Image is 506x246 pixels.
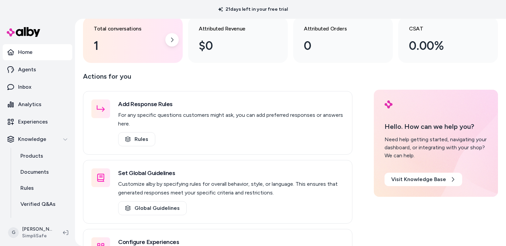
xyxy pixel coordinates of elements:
p: For any specific questions customers might ask, you can add preferred responses or answers here. [118,111,344,128]
p: Inbox [18,83,31,91]
p: Products [20,152,43,160]
p: Home [18,48,32,56]
p: Reviews [20,216,41,224]
h3: CSAT [409,25,477,33]
div: 0 [304,37,371,55]
p: Customize alby by specifying rules for overall behavior, style, or language. This ensures that ge... [118,180,344,197]
span: SimpliSafe [22,233,52,239]
div: 0.00% [409,37,477,55]
p: Hello. How can we help you? [385,121,487,132]
a: Agents [3,62,72,78]
a: Global Guidelines [118,201,187,215]
p: Experiences [18,118,48,126]
h3: Add Response Rules [118,99,344,109]
p: 21 days left in your free trial [214,6,292,13]
a: Analytics [3,96,72,112]
h3: Total conversations [94,25,161,33]
p: Analytics [18,100,41,108]
a: Documents [14,164,72,180]
a: Rules [14,180,72,196]
p: Agents [18,66,36,74]
a: Home [3,44,72,60]
a: Products [14,148,72,164]
a: Attributed Revenue $0 [188,17,288,63]
h3: Attributed Revenue [199,25,266,33]
p: Rules [20,184,34,192]
a: Verified Q&As [14,196,72,212]
h3: Attributed Orders [304,25,371,33]
p: Actions for you [83,71,352,87]
a: Visit Knowledge Base [385,173,462,186]
button: Knowledge [3,131,72,147]
a: Attributed Orders 0 [293,17,393,63]
div: $0 [199,37,266,55]
span: G [8,227,19,238]
img: alby Logo [385,100,393,108]
a: Inbox [3,79,72,95]
a: Reviews [14,212,72,228]
div: Need help getting started, navigating your dashboard, or integrating with your shop? We can help. [385,136,487,160]
p: Documents [20,168,49,176]
a: Experiences [3,114,72,130]
button: G[PERSON_NAME]SimpliSafe [4,222,58,243]
h3: Set Global Guidelines [118,168,344,178]
a: Total conversations 1 [83,17,183,63]
a: Rules [118,132,155,146]
div: 1 [94,37,161,55]
img: alby Logo [7,27,40,37]
a: CSAT 0.00% [398,17,498,63]
p: Verified Q&As [20,200,56,208]
p: [PERSON_NAME] [22,226,52,233]
p: Knowledge [18,135,46,143]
